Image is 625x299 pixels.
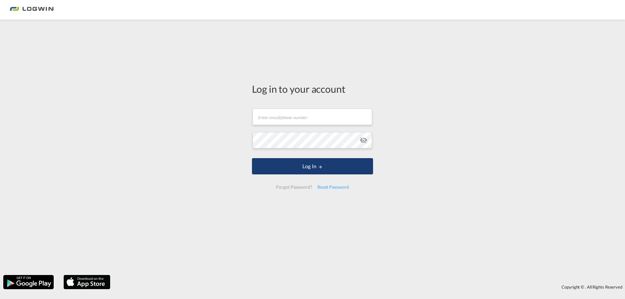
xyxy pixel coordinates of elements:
div: Log in to your account [252,82,373,96]
img: bc73a0e0d8c111efacd525e4c8ad7d32.png [10,3,54,17]
img: google.png [3,274,54,290]
div: Copyright © . All Rights Reserved [114,281,625,292]
input: Enter email/phone number [253,109,372,125]
div: Forgot Password? [273,181,314,193]
img: apple.png [63,274,111,290]
div: Reset Password [315,181,352,193]
button: LOGIN [252,158,373,174]
md-icon: icon-eye-off [360,136,368,144]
